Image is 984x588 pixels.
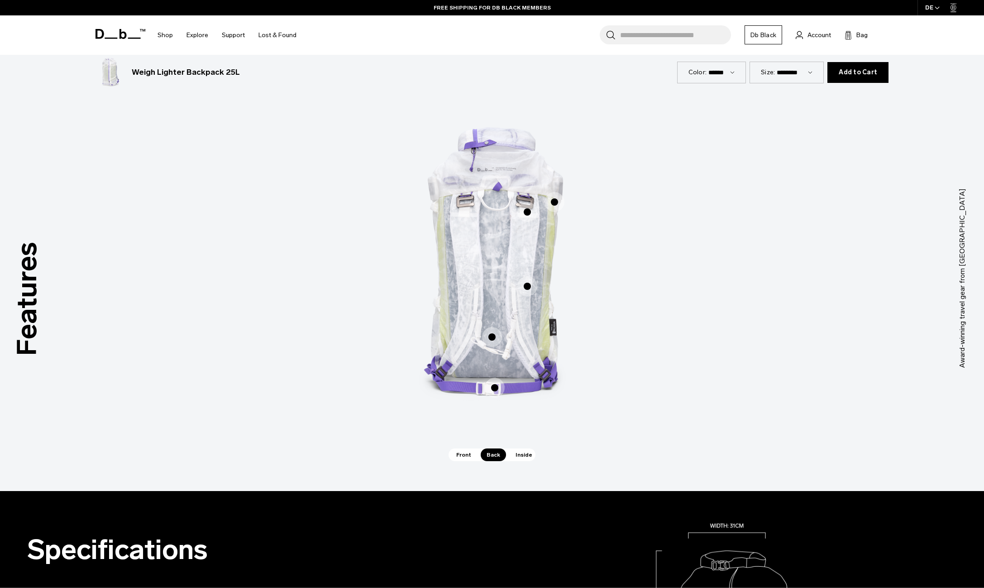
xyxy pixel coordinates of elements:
[6,242,48,356] h3: Features
[510,448,538,461] span: Inside
[158,19,173,51] a: Shop
[796,29,831,40] a: Account
[222,19,245,51] a: Support
[827,62,888,83] button: Add to Cart
[434,4,551,12] a: FREE SHIPPING FOR DB BLACK MEMBERS
[356,96,628,448] div: 2 / 3
[856,30,868,40] span: Bag
[807,30,831,40] span: Account
[761,67,775,77] label: Size:
[151,15,303,55] nav: Main Navigation
[845,29,868,40] button: Bag
[481,448,506,461] span: Back
[258,19,296,51] a: Lost & Found
[745,25,782,44] a: Db Black
[27,535,438,565] h2: Specifications
[450,448,477,461] span: Front
[96,58,124,87] img: Weigh_Lighter_Backpack_25L_1.png
[132,67,240,78] h3: Weigh Lighter Backpack 25L
[186,19,208,51] a: Explore
[839,69,877,76] span: Add to Cart
[688,67,707,77] label: Color:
